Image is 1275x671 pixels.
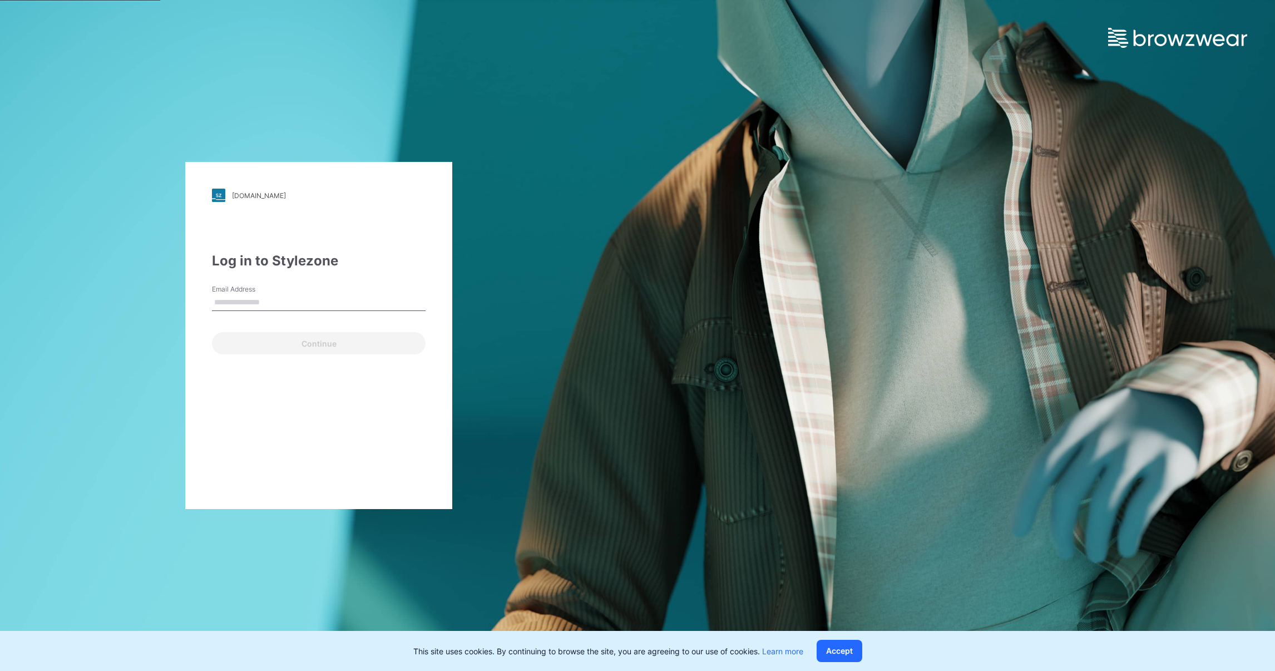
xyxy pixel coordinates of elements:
a: [DOMAIN_NAME] [212,189,426,202]
a: Learn more [762,647,803,656]
img: browzwear-logo.e42bd6dac1945053ebaf764b6aa21510.svg [1108,28,1247,48]
label: Email Address [212,284,290,294]
img: stylezone-logo.562084cfcfab977791bfbf7441f1a819.svg [212,189,225,202]
button: Accept [817,640,862,662]
div: Log in to Stylezone [212,251,426,271]
p: This site uses cookies. By continuing to browse the site, you are agreeing to our use of cookies. [413,645,803,657]
div: [DOMAIN_NAME] [232,191,286,200]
